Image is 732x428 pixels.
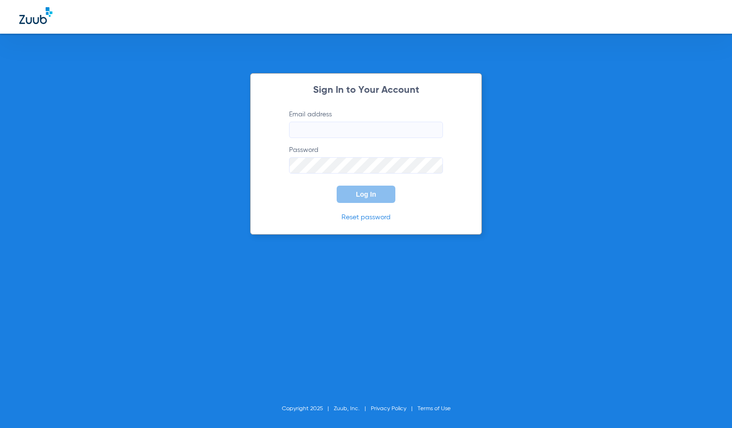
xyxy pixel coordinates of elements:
a: Reset password [341,214,391,221]
li: Zuub, Inc. [334,404,371,414]
button: Log In [337,186,395,203]
input: Password [289,157,443,174]
img: Zuub Logo [19,7,52,24]
input: Email address [289,122,443,138]
h2: Sign In to Your Account [275,86,457,95]
iframe: Chat Widget [684,382,732,428]
label: Email address [289,110,443,138]
label: Password [289,145,443,174]
a: Terms of Use [417,406,451,412]
a: Privacy Policy [371,406,406,412]
li: Copyright 2025 [282,404,334,414]
span: Log In [356,190,376,198]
